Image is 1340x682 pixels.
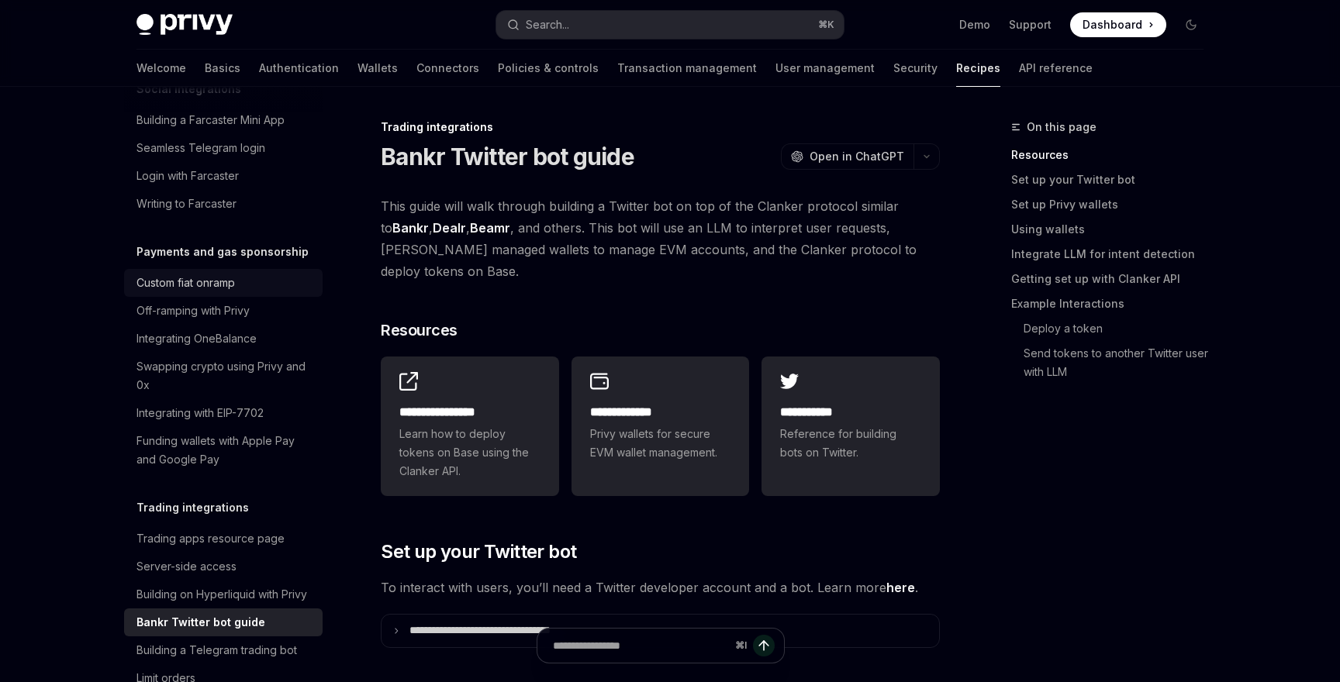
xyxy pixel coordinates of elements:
a: **** **** ***Privy wallets for secure EVM wallet management. [572,356,750,496]
span: Privy wallets for secure EVM wallet management. [590,425,731,462]
a: Building on Hyperliquid with Privy [124,580,323,608]
a: Getting set up with Clanker API [1011,267,1216,291]
a: Building a Farcaster Mini App [124,106,323,134]
a: Basics [205,50,240,87]
a: Server-side access [124,553,323,580]
div: Bankr Twitter bot guide [136,613,265,632]
a: Demo [959,17,990,33]
a: Integrating OneBalance [124,325,323,353]
a: API reference [1019,50,1093,87]
button: Open in ChatGPT [781,143,913,170]
a: Authentication [259,50,339,87]
a: **** **** *Reference for building bots on Twitter. [762,356,940,496]
a: Connectors [416,50,479,87]
button: Toggle dark mode [1179,12,1204,37]
a: Resources [1011,143,1216,167]
a: Integrate LLM for intent detection [1011,242,1216,267]
input: Ask a question... [553,629,729,663]
a: Building a Telegram trading bot [124,636,323,664]
div: Building a Farcaster Mini App [136,111,285,129]
div: Building a Telegram trading bot [136,641,297,660]
span: On this page [1027,118,1097,136]
a: Bankr [392,220,429,236]
a: Swapping crypto using Privy and 0x [124,353,323,399]
a: User management [775,50,875,87]
a: here [886,580,915,596]
a: Dashboard [1070,12,1166,37]
a: Seamless Telegram login [124,134,323,162]
div: Custom fiat onramp [136,274,235,292]
div: Off-ramping with Privy [136,301,250,320]
span: Open in ChatGPT [810,149,904,164]
h1: Bankr Twitter bot guide [381,143,634,170]
div: Login with Farcaster [136,167,239,185]
span: Resources [381,319,458,341]
a: Send tokens to another Twitter user with LLM [1011,341,1216,384]
a: Deploy a token [1011,316,1216,341]
div: Trading apps resource page [136,529,285,548]
span: Dashboard [1083,17,1142,33]
span: ⌘ K [818,19,834,31]
span: Set up your Twitter bot [381,539,576,564]
div: Server-side access [136,557,237,576]
h5: Payments and gas sponsorship [136,243,309,261]
button: Open search [496,11,844,39]
div: Funding wallets with Apple Pay and Google Pay [136,432,313,469]
a: Login with Farcaster [124,162,323,190]
img: dark logo [136,14,233,36]
div: Writing to Farcaster [136,195,237,213]
a: Off-ramping with Privy [124,297,323,325]
a: Set up your Twitter bot [1011,167,1216,192]
a: Using wallets [1011,217,1216,242]
div: Seamless Telegram login [136,139,265,157]
a: Beamr [470,220,510,236]
div: Building on Hyperliquid with Privy [136,585,307,604]
a: Policies & controls [498,50,599,87]
div: Integrating with EIP-7702 [136,404,264,422]
button: Send message [753,635,775,656]
a: Transaction management [617,50,757,87]
span: Learn how to deploy tokens on Base using the Clanker API. [399,425,540,480]
a: Dealr [433,220,466,236]
div: Swapping crypto using Privy and 0x [136,357,313,394]
div: Integrating OneBalance [136,329,257,348]
a: Set up Privy wallets [1011,192,1216,217]
a: Welcome [136,50,186,87]
a: Integrating with EIP-7702 [124,399,323,427]
a: Trading apps resource page [124,525,323,553]
span: This guide will walk through building a Twitter bot on top of the Clanker protocol similar to , ,... [381,195,940,282]
a: Custom fiat onramp [124,269,323,297]
a: Recipes [956,50,1000,87]
a: Example Interactions [1011,291,1216,316]
div: Trading integrations [381,119,940,135]
a: Funding wallets with Apple Pay and Google Pay [124,427,323,474]
a: Wallets [357,50,398,87]
a: **** **** **** *Learn how to deploy tokens on Base using the Clanker API. [381,356,559,496]
div: Search... [526,15,569,34]
span: Reference for building bots on Twitter. [780,425,921,462]
span: To interact with users, you’ll need a Twitter developer account and a bot. Learn more . [381,577,940,598]
h5: Trading integrations [136,498,249,517]
a: Writing to Farcaster [124,190,323,218]
a: Security [893,50,938,87]
a: Bankr Twitter bot guide [124,608,323,636]
a: Support [1009,17,1052,33]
